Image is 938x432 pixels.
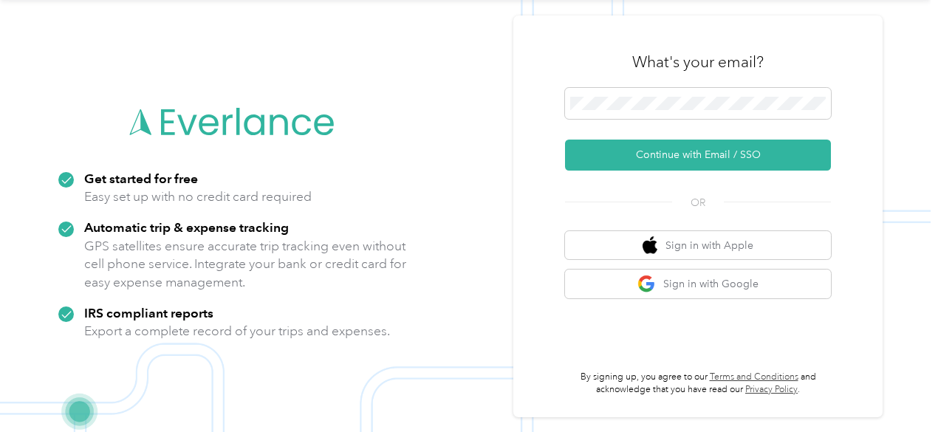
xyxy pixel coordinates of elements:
button: apple logoSign in with Apple [565,231,831,260]
a: Terms and Conditions [710,371,798,383]
button: Continue with Email / SSO [565,140,831,171]
h3: What's your email? [632,52,764,72]
strong: IRS compliant reports [84,305,213,320]
strong: Automatic trip & expense tracking [84,219,289,235]
strong: Get started for free [84,171,198,186]
img: apple logo [643,236,657,255]
p: GPS satellites ensure accurate trip tracking even without cell phone service. Integrate your bank... [84,237,407,292]
a: Privacy Policy [745,384,798,395]
p: Easy set up with no credit card required [84,188,312,206]
p: By signing up, you agree to our and acknowledge that you have read our . [565,371,831,397]
button: google logoSign in with Google [565,270,831,298]
img: google logo [637,275,656,293]
span: OR [672,195,724,210]
p: Export a complete record of your trips and expenses. [84,322,390,340]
